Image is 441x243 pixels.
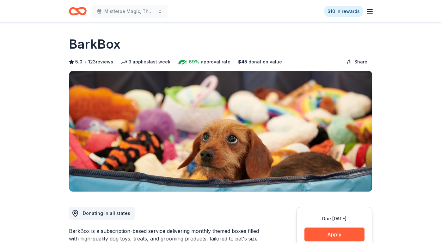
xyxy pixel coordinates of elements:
span: Donating in all states [83,210,130,216]
span: Mistletoe Magic, The Arc Mid-[PERSON_NAME] Holiday Auction [104,8,155,15]
span: donation value [248,58,282,66]
span: • [84,59,86,64]
button: Mistletoe Magic, The Arc Mid-[PERSON_NAME] Holiday Auction [92,5,168,18]
button: Share [342,56,372,68]
span: 69% [189,58,199,66]
div: 9 applies last week [121,58,170,66]
h1: BarkBox [69,35,120,53]
a: $10 in rewards [324,6,364,17]
span: 5.0 [75,58,83,66]
button: Apply [304,228,364,241]
a: Home [69,4,87,19]
img: Image for BarkBox [69,71,372,192]
button: 123reviews [88,58,113,66]
span: approval rate [201,58,230,66]
span: Share [354,58,367,66]
div: Due [DATE] [304,215,364,222]
span: $ 45 [238,58,247,66]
